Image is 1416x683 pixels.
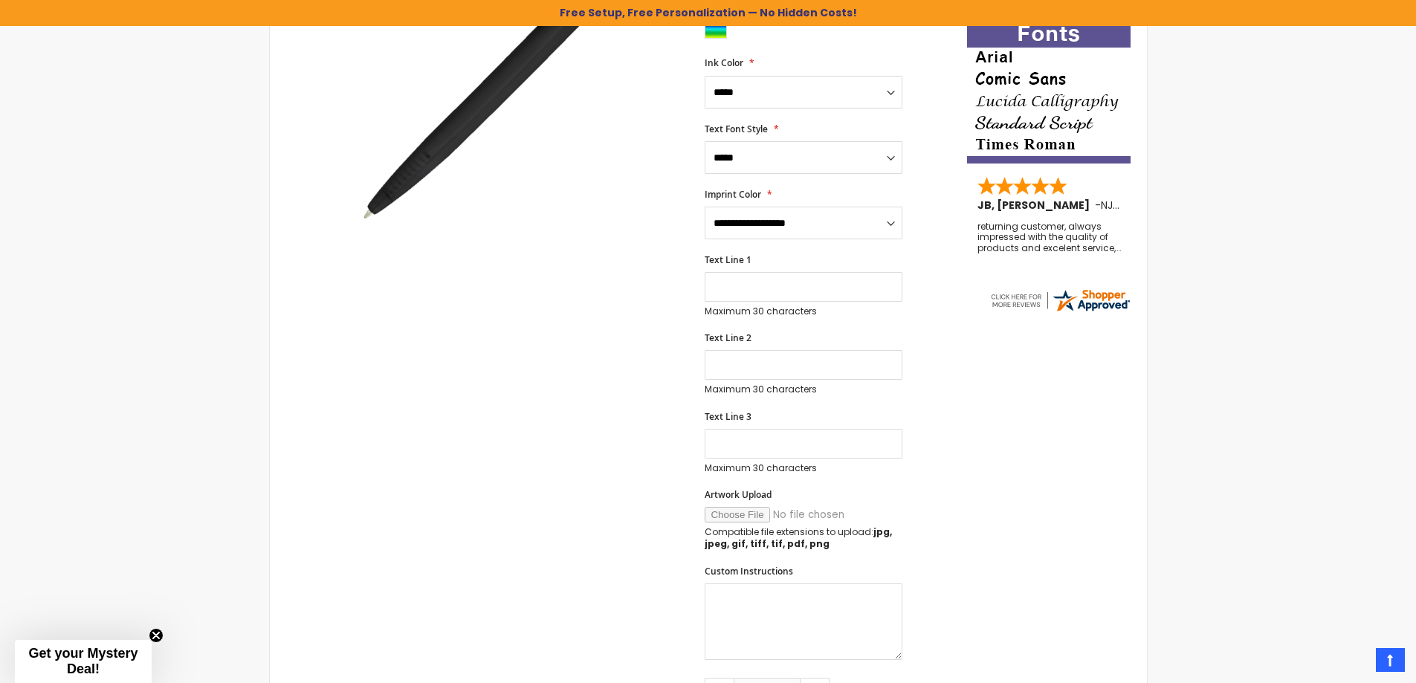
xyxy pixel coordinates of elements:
[705,188,761,201] span: Imprint Color
[705,383,902,395] p: Maximum 30 characters
[1095,198,1224,213] span: - ,
[705,56,743,69] span: Ink Color
[705,525,892,550] strong: jpg, jpeg, gif, tiff, tif, pdf, png
[705,462,902,474] p: Maximum 30 characters
[989,304,1131,317] a: 4pens.com certificate URL
[15,640,152,683] div: Get your Mystery Deal!Close teaser
[705,305,902,317] p: Maximum 30 characters
[705,565,793,577] span: Custom Instructions
[28,646,138,676] span: Get your Mystery Deal!
[705,253,751,266] span: Text Line 1
[705,410,751,423] span: Text Line 3
[149,628,164,643] button: Close teaser
[705,526,902,550] p: Compatible file extensions to upload:
[989,287,1131,314] img: 4pens.com widget logo
[705,24,727,39] div: Assorted
[967,20,1131,164] img: font-personalization-examples
[705,331,751,344] span: Text Line 2
[1101,198,1119,213] span: NJ
[977,221,1122,253] div: returning customer, always impressed with the quality of products and excelent service, will retu...
[977,198,1095,213] span: JB, [PERSON_NAME]
[705,123,768,135] span: Text Font Style
[705,488,772,501] span: Artwork Upload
